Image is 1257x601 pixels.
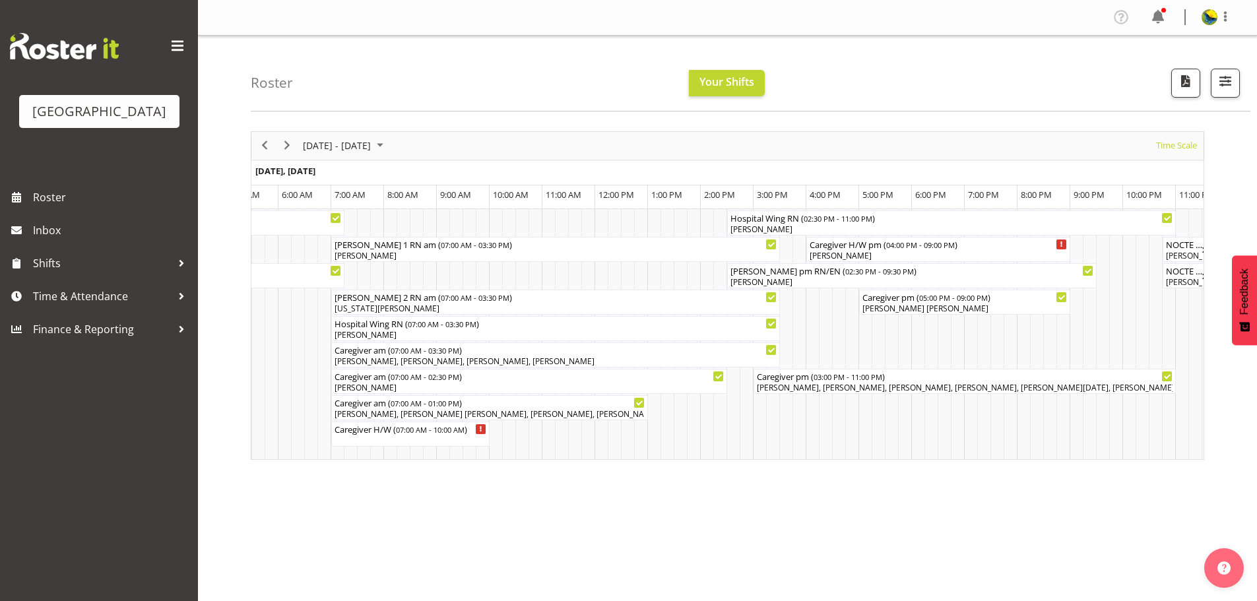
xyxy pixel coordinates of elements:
span: 8:00 PM [1021,189,1052,201]
div: Caregiver am Begin From Sunday, November 16, 2025 at 7:00:00 AM GMT+13:00 Ends At Sunday, Novembe... [331,369,727,394]
span: 02:30 PM - 09:30 PM [845,266,914,276]
span: 10:00 PM [1126,189,1162,201]
div: [PERSON_NAME], [PERSON_NAME] [PERSON_NAME], [PERSON_NAME], [PERSON_NAME], [PERSON_NAME], [PERSON_... [335,408,645,420]
div: [PERSON_NAME] 2 RN am ( ) [335,290,777,303]
span: 11:00 PM [1179,189,1215,201]
span: 5:00 PM [862,189,893,201]
span: 1:00 PM [651,189,682,201]
span: 03:00 PM - 11:00 PM [814,371,882,382]
span: 6:00 AM [282,189,313,201]
div: [PERSON_NAME] [1166,276,1202,288]
span: 05:00 PM - 09:00 PM [919,292,988,303]
span: 7:00 PM [968,189,999,201]
button: Next [278,137,296,154]
button: Download a PDF of the roster according to the set date range. [1171,69,1200,98]
div: Caregiver H/W pm ( ) [810,237,1067,251]
div: Caregiver pm ( ) [757,369,1173,383]
div: [PERSON_NAME] pm RN/EN ( ) [730,264,1093,277]
span: 10:00 AM [493,189,529,201]
span: 07:00 AM - 02:30 PM [391,371,459,382]
div: [PERSON_NAME] 1 RN am ( ) [335,237,777,251]
div: [PERSON_NAME] [730,224,1173,236]
span: 07:00 AM - 10:00 AM [396,424,465,435]
span: 07:00 AM - 03:30 PM [441,239,509,250]
div: Caregiver am ( ) [335,369,724,383]
span: 2:00 PM [704,189,735,201]
div: Hospital Wing RN Begin From Sunday, November 16, 2025 at 2:30:00 PM GMT+13:00 Ends At Sunday, Nov... [727,210,1176,236]
button: November 2025 [301,137,389,154]
span: Time & Attendance [33,286,172,306]
span: Inbox [33,220,191,240]
div: [PERSON_NAME], [PERSON_NAME], [PERSON_NAME], [PERSON_NAME] [335,356,777,367]
div: [PERSON_NAME], [PERSON_NAME], [PERSON_NAME], [PERSON_NAME], [PERSON_NAME][DATE], [PERSON_NAME] [757,382,1173,394]
span: Feedback [1239,269,1250,315]
button: Time Scale [1154,137,1200,154]
div: NOCTE CG Begin From Sunday, November 16, 2025 at 10:45:00 PM GMT+13:00 Ends At Monday, November 1... [1163,237,1229,262]
img: help-xxl-2.png [1217,561,1231,575]
span: 07:00 AM - 03:30 PM [391,345,459,356]
button: Filter Shifts [1211,69,1240,98]
span: [DATE] - [DATE] [302,137,372,154]
img: gemma-hall22491374b5f274993ff8414464fec47f.png [1202,9,1217,25]
button: Your Shifts [689,70,765,96]
h4: Roster [251,75,293,90]
div: Caregiver am Begin From Sunday, November 16, 2025 at 7:00:00 AM GMT+13:00 Ends At Sunday, Novembe... [331,342,780,367]
span: Finance & Reporting [33,319,172,339]
div: November 10 - 16, 2025 [298,132,391,160]
div: Ressie 1 RN am Begin From Sunday, November 16, 2025 at 7:00:00 AM GMT+13:00 Ends At Sunday, Novem... [331,237,780,262]
div: Caregiver H/W pm Begin From Sunday, November 16, 2025 at 4:00:00 PM GMT+13:00 Ends At Sunday, Nov... [806,237,1070,262]
div: [PERSON_NAME] [810,250,1067,262]
div: Timeline Week of November 10, 2025 [251,131,1204,460]
span: 3:00 PM [757,189,788,201]
span: 04:00 PM - 09:00 PM [886,239,955,250]
div: Hospital Wing RN Begin From Sunday, November 16, 2025 at 7:00:00 AM GMT+13:00 Ends At Sunday, Nov... [331,316,780,341]
span: 11:00 AM [546,189,581,201]
div: [US_STATE][PERSON_NAME] [335,303,777,315]
img: Rosterit website logo [10,33,119,59]
div: Caregiver am ( ) [335,343,777,356]
span: Time Scale [1155,137,1198,154]
span: 4:00 PM [810,189,841,201]
div: [PERSON_NAME] [335,329,777,341]
div: Ressie 2 RN am Begin From Sunday, November 16, 2025 at 7:00:00 AM GMT+13:00 Ends At Sunday, Novem... [331,290,780,315]
span: Your Shifts [699,75,754,89]
div: next period [276,132,298,160]
span: 07:00 AM - 03:30 PM [408,319,476,329]
button: Feedback - Show survey [1232,255,1257,345]
div: Hospital Wing RN ( ) [335,317,777,330]
div: [PERSON_NAME] [335,250,777,262]
span: 12:00 PM [598,189,634,201]
div: NOCTE CG ( ) [1166,237,1202,251]
div: Hospital Wing RN ( ) [730,211,1173,224]
div: Caregiver pm ( ) [862,290,1067,303]
div: NOCTE RN ( ) [1166,264,1202,277]
div: [GEOGRAPHIC_DATA] [32,102,166,121]
div: Caregiver am ( ) [335,396,645,409]
span: 07:00 AM - 03:30 PM [441,292,509,303]
div: NOCTE RN Begin From Sunday, November 16, 2025 at 10:45:00 PM GMT+13:00 Ends At Monday, November 1... [1163,263,1229,288]
div: [PERSON_NAME], [PERSON_NAME], [PERSON_NAME], [PERSON_NAME] [1166,250,1202,262]
span: Roster [33,187,191,207]
div: Caregiver H/W Begin From Sunday, November 16, 2025 at 7:00:00 AM GMT+13:00 Ends At Sunday, Novemb... [331,422,490,447]
span: 02:30 PM - 11:00 PM [804,213,872,224]
span: 6:00 PM [915,189,946,201]
div: [PERSON_NAME] [335,382,724,394]
span: 7:00 AM [335,189,366,201]
div: previous period [253,132,276,160]
button: Previous [256,137,274,154]
div: [PERSON_NAME] [PERSON_NAME] [862,303,1067,315]
span: 07:00 AM - 01:00 PM [391,398,459,408]
div: Caregiver pm Begin From Sunday, November 16, 2025 at 5:00:00 PM GMT+13:00 Ends At Sunday, Novembe... [859,290,1070,315]
span: Shifts [33,253,172,273]
span: [DATE], [DATE] [255,165,315,177]
div: [PERSON_NAME] [730,276,1093,288]
span: 8:00 AM [387,189,418,201]
div: Ressie pm RN/EN Begin From Sunday, November 16, 2025 at 2:30:00 PM GMT+13:00 Ends At Sunday, Nove... [727,263,1097,288]
div: Caregiver am Begin From Sunday, November 16, 2025 at 7:00:00 AM GMT+13:00 Ends At Sunday, Novembe... [331,395,648,420]
div: Caregiver pm Begin From Sunday, November 16, 2025 at 3:00:00 PM GMT+13:00 Ends At Sunday, Novembe... [754,369,1176,394]
span: 9:00 PM [1074,189,1105,201]
span: 9:00 AM [440,189,471,201]
div: Caregiver H/W ( ) [335,422,486,435]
